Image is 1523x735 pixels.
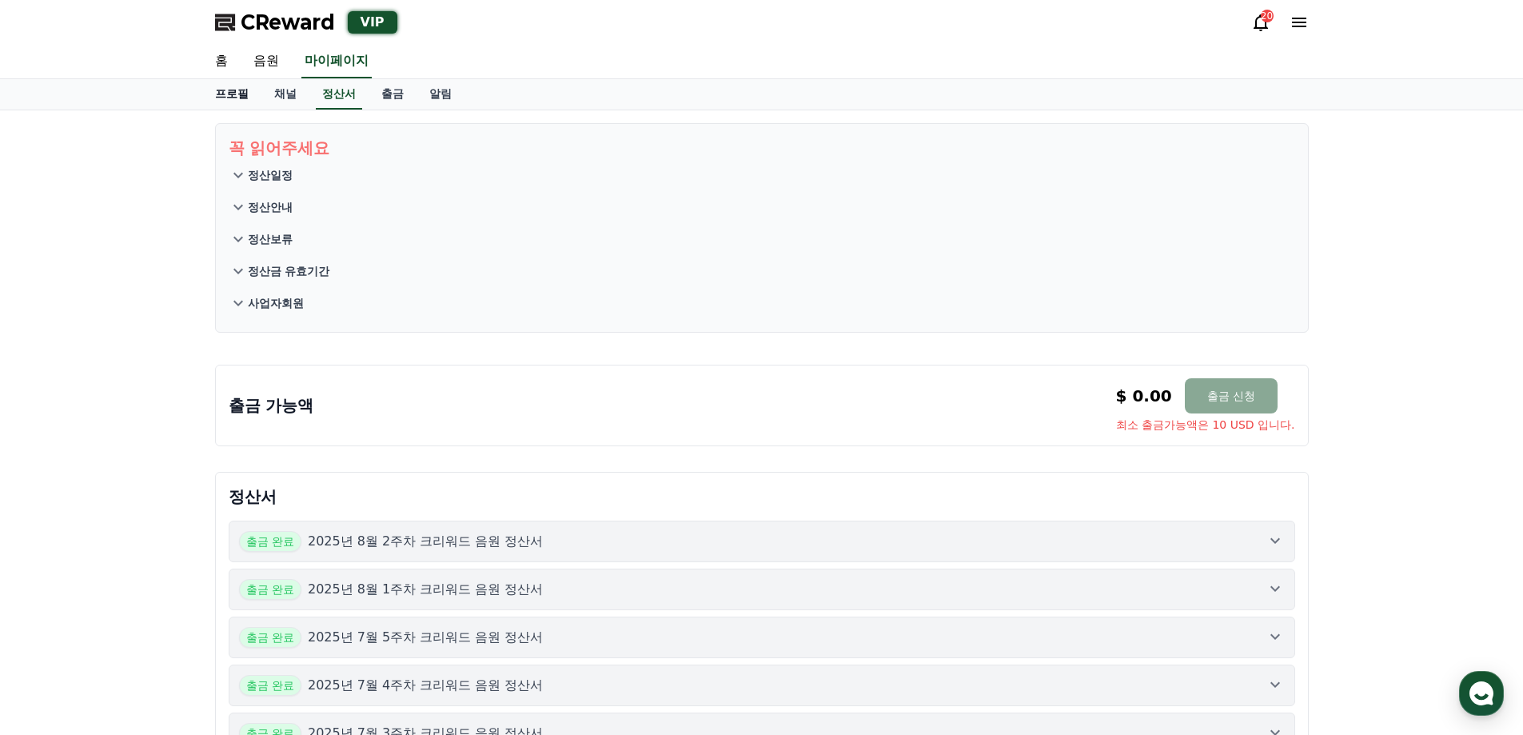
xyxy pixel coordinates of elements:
[202,45,241,78] a: 홈
[369,79,417,110] a: 출금
[229,521,1295,562] button: 출금 완료 2025년 8월 2주차 크리워드 음원 정산서
[1261,10,1274,22] div: 20
[146,532,165,545] span: 대화
[248,231,293,247] p: 정산보류
[215,10,335,35] a: CReward
[248,263,330,279] p: 정산금 유효기간
[106,507,206,547] a: 대화
[202,79,261,110] a: 프로필
[229,223,1295,255] button: 정산보류
[229,287,1295,319] button: 사업자회원
[308,676,544,695] p: 2025년 7월 4주차 크리워드 음원 정산서
[301,45,372,78] a: 마이페이지
[247,531,266,544] span: 설정
[229,159,1295,191] button: 정산일정
[1116,417,1295,433] span: 최소 출금가능액은 10 USD 입니다.
[229,394,314,417] p: 출금 가능액
[206,507,307,547] a: 설정
[1116,385,1172,407] p: $ 0.00
[229,255,1295,287] button: 정산금 유효기간
[316,79,362,110] a: 정산서
[308,628,544,647] p: 2025년 7월 5주차 크리워드 음원 정산서
[239,675,301,696] span: 출금 완료
[348,11,397,34] div: VIP
[5,507,106,547] a: 홈
[417,79,464,110] a: 알림
[308,532,544,551] p: 2025년 8월 2주차 크리워드 음원 정산서
[241,45,292,78] a: 음원
[229,665,1295,706] button: 출금 완료 2025년 7월 4주차 크리워드 음원 정산서
[50,531,60,544] span: 홈
[248,167,293,183] p: 정산일정
[229,569,1295,610] button: 출금 완료 2025년 8월 1주차 크리워드 음원 정산서
[229,617,1295,658] button: 출금 완료 2025년 7월 5주차 크리워드 음원 정산서
[239,531,301,552] span: 출금 완료
[248,295,304,311] p: 사업자회원
[229,137,1295,159] p: 꼭 읽어주세요
[229,485,1295,508] p: 정산서
[241,10,335,35] span: CReward
[1251,13,1270,32] a: 20
[261,79,309,110] a: 채널
[308,580,544,599] p: 2025년 8월 1주차 크리워드 음원 정산서
[229,191,1295,223] button: 정산안내
[239,579,301,600] span: 출금 완료
[239,627,301,648] span: 출금 완료
[248,199,293,215] p: 정산안내
[1185,378,1278,413] button: 출금 신청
